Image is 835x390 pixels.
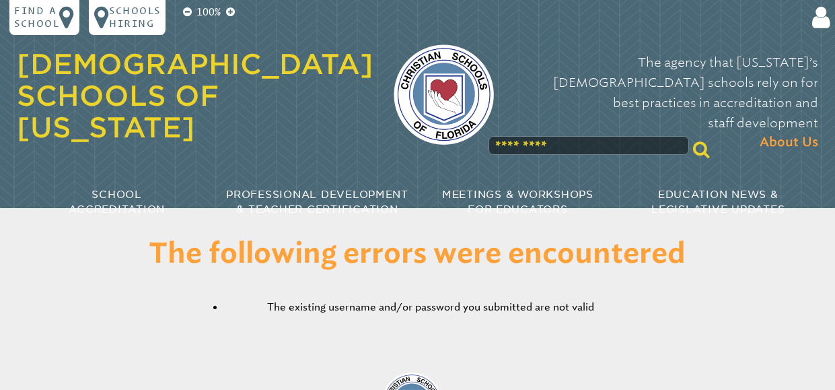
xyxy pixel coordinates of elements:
[224,300,638,315] li: The existing username and/or password you submitted are not valid
[69,189,165,216] span: School Accreditation
[442,189,593,216] span: Meetings & Workshops for Educators
[394,44,494,145] img: csf-logo-web-colors.png
[651,189,785,216] span: Education News & Legislative Updates
[17,48,373,144] a: [DEMOGRAPHIC_DATA] Schools of [US_STATE]
[96,238,739,270] h1: The following errors were encountered
[226,189,408,216] span: Professional Development & Teacher Certification
[109,5,160,30] p: Schools Hiring
[14,5,59,30] p: Find a school
[513,53,818,153] p: The agency that [US_STATE]’s [DEMOGRAPHIC_DATA] schools rely on for best practices in accreditati...
[760,133,818,153] span: About Us
[194,5,223,20] p: 100%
